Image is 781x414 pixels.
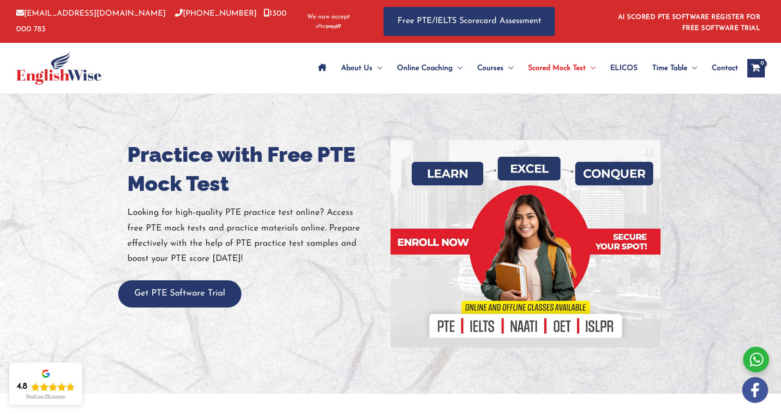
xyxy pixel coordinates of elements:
[742,377,768,403] img: white-facebook.png
[603,52,645,84] a: ELICOS
[307,12,350,22] span: We now accept
[504,52,513,84] span: Menu Toggle
[687,52,697,84] span: Menu Toggle
[384,7,555,36] a: Free PTE/IELTS Scorecard Assessment
[521,52,603,84] a: Scored Mock TestMenu Toggle
[16,52,102,85] img: cropped-ew-logo
[118,289,241,298] a: Get PTE Software Trial
[26,394,65,399] div: Read our 718 reviews
[453,52,463,84] span: Menu Toggle
[390,52,470,84] a: Online CoachingMenu Toggle
[17,381,27,392] div: 4.8
[118,280,241,308] button: Get PTE Software Trial
[652,52,687,84] span: Time Table
[175,10,257,18] a: [PHONE_NUMBER]
[470,52,521,84] a: CoursesMenu Toggle
[16,10,166,18] a: [EMAIL_ADDRESS][DOMAIN_NAME]
[316,24,341,29] img: Afterpay-Logo
[334,52,390,84] a: About UsMenu Toggle
[397,52,453,84] span: Online Coaching
[17,381,75,392] div: Rating: 4.8 out of 5
[613,6,765,36] aside: Header Widget 1
[586,52,595,84] span: Menu Toggle
[704,52,738,84] a: Contact
[477,52,504,84] span: Courses
[311,52,738,84] nav: Site Navigation: Main Menu
[341,52,372,84] span: About Us
[16,10,287,33] a: 1300 000 783
[712,52,738,84] span: Contact
[372,52,382,84] span: Menu Toggle
[618,14,761,32] a: AI SCORED PTE SOFTWARE REGISTER FOR FREE SOFTWARE TRIAL
[610,52,637,84] span: ELICOS
[127,140,384,198] h1: Practice with Free PTE Mock Test
[528,52,586,84] span: Scored Mock Test
[127,205,384,266] p: Looking for high-quality PTE practice test online? Access free PTE mock tests and practice materi...
[747,59,765,77] a: View Shopping Cart, empty
[645,52,704,84] a: Time TableMenu Toggle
